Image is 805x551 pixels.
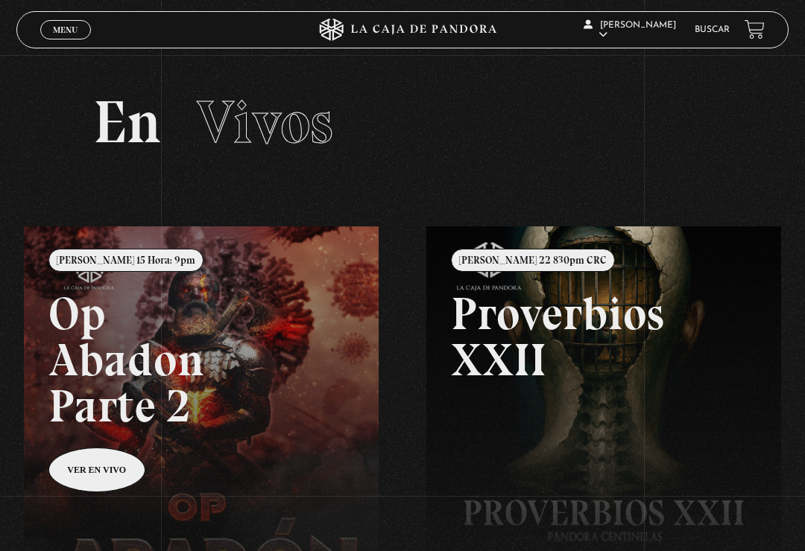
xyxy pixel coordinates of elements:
h2: En [93,92,711,152]
span: Menu [53,25,78,34]
a: Buscar [695,25,730,34]
span: Vivos [197,86,333,158]
span: Cerrar [48,38,83,48]
a: View your shopping cart [745,19,765,39]
span: [PERSON_NAME] [584,21,676,39]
